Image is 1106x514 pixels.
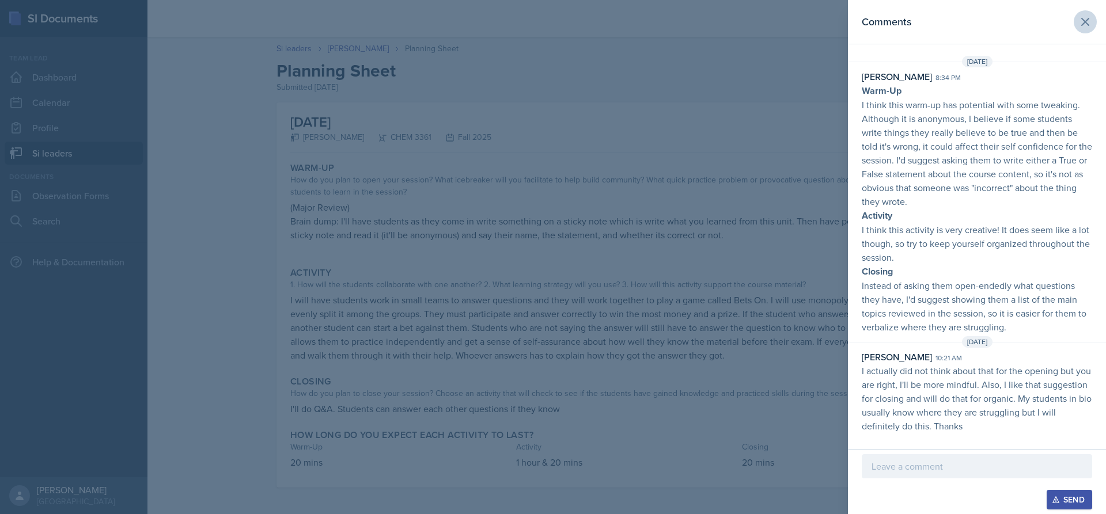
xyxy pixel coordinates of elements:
button: Send [1047,490,1092,509]
div: 8:34 pm [935,73,961,83]
div: 10:21 am [935,353,962,363]
strong: Activity [862,209,892,222]
p: Instead of asking them open-endedly what questions they have, I'd suggest showing them a list of ... [862,279,1092,334]
div: [PERSON_NAME] [862,70,932,83]
p: I actually did not think about that for the opening but you are right, I'll be more mindful. Also... [862,364,1092,433]
span: [DATE] [962,56,993,67]
strong: Closing [862,265,893,278]
p: I think this activity is very creative! It does seem like a lot though, so try to keep yourself o... [862,223,1092,264]
div: [PERSON_NAME] [862,350,932,364]
div: Send [1054,495,1085,504]
p: I think this warm-up has potential with some tweaking. Although it is anonymous, I believe if som... [862,98,1092,208]
strong: Warm-Up [862,84,902,97]
h2: Comments [862,14,911,30]
span: [DATE] [962,336,993,348]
